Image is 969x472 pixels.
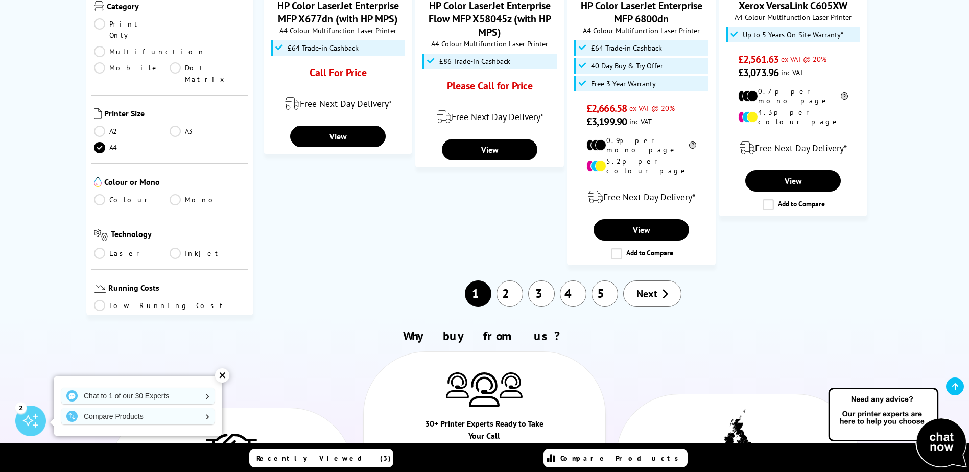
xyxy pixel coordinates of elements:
[439,57,510,65] span: £86 Trade-in Cashback
[723,409,751,456] img: UK tax payer
[586,102,627,115] span: £2,666.58
[421,103,558,131] div: modal_delivery
[94,1,104,11] img: Category
[636,287,657,300] span: Next
[421,39,558,49] span: A4 Colour Multifunction Laser Printer
[61,388,215,404] a: Chat to 1 of our 30 Experts
[94,108,102,119] img: Printer Size
[528,280,555,307] a: 3
[170,194,246,205] a: Mono
[629,103,675,113] span: ex VAT @ 20%
[763,199,825,210] label: Add to Compare
[249,449,393,467] a: Recently Viewed (3)
[104,177,246,189] span: Colour or Mono
[724,134,862,162] div: modal_delivery
[560,454,684,463] span: Compare Products
[94,282,106,293] img: Running Costs
[94,194,170,205] a: Colour
[738,87,848,105] li: 0.7p per mono page
[629,116,652,126] span: inc VAT
[586,115,627,128] span: £3,199.90
[104,108,246,121] span: Printer Size
[111,229,246,243] span: Technology
[256,454,391,463] span: Recently Viewed (3)
[543,449,688,467] a: Compare Products
[586,157,696,175] li: 5.2p per colour page
[591,44,662,52] span: £64 Trade-in Cashback
[743,31,843,39] span: Up to 5 Years On-Site Warranty*
[497,280,523,307] a: 2
[738,66,778,79] span: £3,073.96
[269,89,407,118] div: modal_delivery
[591,80,656,88] span: Free 3 Year Warranty
[283,66,393,84] div: Call For Price
[591,62,663,70] span: 40 Day Buy & Try Offer
[105,328,864,344] h2: Why buy from us?
[94,248,170,259] a: Laser
[500,372,523,398] img: Printer Experts
[469,372,500,408] img: Printer Experts
[435,79,545,98] div: Please Call for Price
[94,177,102,187] img: Colour or Mono
[745,170,840,192] a: View
[94,46,205,57] a: Multifunction
[206,429,257,469] img: Trusted Service
[573,26,710,35] span: A4 Colour Multifunction Laser Printer
[94,229,109,241] img: Technology
[738,53,778,66] span: £2,561.63
[592,280,618,307] a: 5
[594,219,689,241] a: View
[269,26,407,35] span: A4 Colour Multifunction Laser Printer
[738,108,848,126] li: 4.3p per colour page
[781,54,826,64] span: ex VAT @ 20%
[446,372,469,398] img: Printer Experts
[290,126,385,147] a: View
[108,282,246,295] span: Running Costs
[94,300,246,311] a: Low Running Cost
[826,386,969,470] img: Open Live Chat window
[781,67,803,77] span: inc VAT
[623,280,681,307] a: Next
[94,18,170,41] a: Print Only
[107,1,246,13] span: Category
[573,183,710,211] div: modal_delivery
[724,12,862,22] span: A4 Colour Multifunction Laser Printer
[94,142,170,153] a: A4
[424,417,545,447] div: 30+ Printer Experts Ready to Take Your Call
[611,248,673,259] label: Add to Compare
[15,402,27,413] div: 2
[442,139,537,160] a: View
[215,368,229,383] div: ✕
[94,62,170,85] a: Mobile
[288,44,359,52] span: £64 Trade-in Cashback
[170,126,246,137] a: A3
[61,408,215,424] a: Compare Products
[94,126,170,137] a: A2
[170,248,246,259] a: Inkjet
[170,62,246,85] a: Dot Matrix
[560,280,586,307] a: 4
[586,136,696,154] li: 0.9p per mono page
